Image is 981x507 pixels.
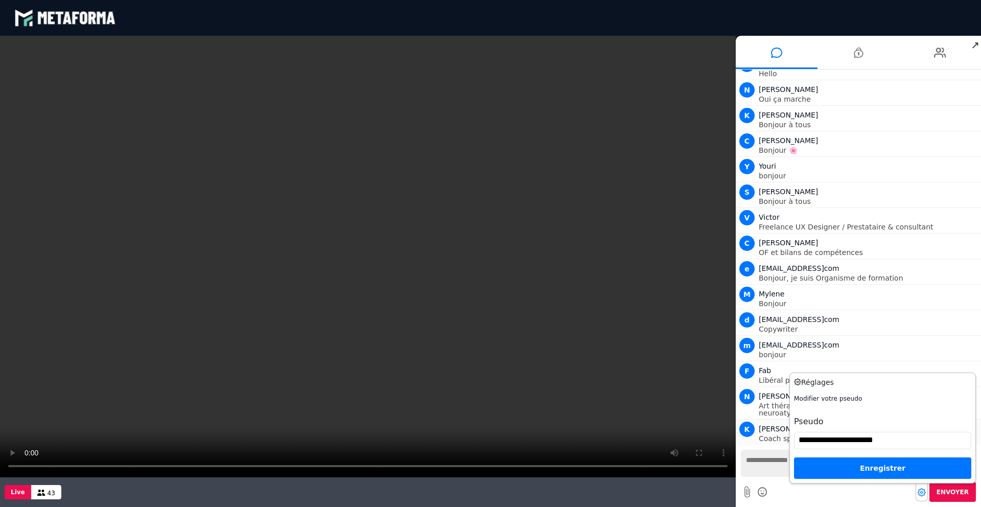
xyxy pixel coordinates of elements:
p: OF et bilans de compétences [759,249,978,256]
span: [PERSON_NAME] [759,392,818,400]
p: Bonjour [759,300,978,307]
p: Bonjour à tous [759,121,978,128]
span: [PERSON_NAME] [759,188,818,196]
span: [PERSON_NAME] [759,425,818,433]
button: Envoyer [929,482,976,502]
p: Bonjour, je suis Organisme de formation [759,274,978,282]
span: V [739,210,755,225]
span: e [739,261,755,276]
span: 43 [48,490,55,497]
label: Pseudo [794,416,824,428]
p: Freelance UX Designer / Prestataire & consultant [759,223,978,231]
span: N [739,82,755,98]
p: Bonjour à tous [759,198,978,205]
span: M [739,287,755,302]
span: Victor [759,213,780,221]
p: Libéral psy-coach [759,377,978,384]
p: Hello [759,70,978,77]
span: Y [739,159,755,174]
span: [PERSON_NAME] [759,136,818,145]
span: F [739,363,755,379]
span: [PERSON_NAME] [759,85,818,94]
span: [EMAIL_ADDRESS]com [759,264,839,272]
span: Fab [759,366,771,375]
p: Art thérapeute psycho-corporel depuis 9ans et ça achève neuroatypiques [759,402,978,417]
span: K [739,422,755,437]
p: Coach sportif [759,435,978,442]
span: S [739,185,755,200]
span: [EMAIL_ADDRESS]com [759,315,839,324]
span: Mylene [759,290,784,298]
span: Youri [759,162,776,170]
button: Live [5,485,31,499]
span: N [739,389,755,404]
h4: Modifier votre pseudo [794,394,971,403]
span: K [739,108,755,123]
p: Oui ça marche [759,96,978,103]
span: [EMAIL_ADDRESS]com [759,341,839,349]
p: bonjour [759,172,978,179]
span: d [739,312,755,328]
span: m [739,338,755,353]
div: Enregistrer [794,457,971,479]
h3: Réglages [794,377,946,388]
p: bonjour [759,351,978,358]
span: Envoyer [937,489,969,496]
span: [PERSON_NAME] [759,239,818,247]
span: ↗ [969,36,981,54]
span: [PERSON_NAME] [759,111,818,119]
p: Copywriter [759,326,978,333]
span: C [739,133,755,149]
p: Bonjour 🌸 [759,147,978,154]
span: C [739,236,755,251]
